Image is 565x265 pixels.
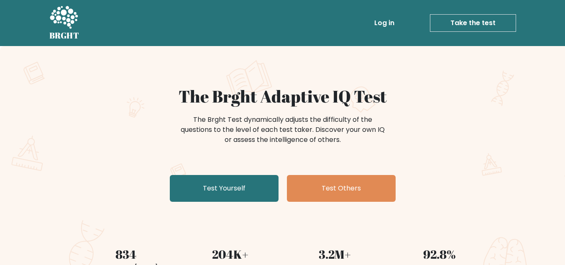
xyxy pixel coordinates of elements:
div: 204K+ [183,245,278,263]
div: 3.2M+ [288,245,382,263]
h5: BRGHT [49,31,79,41]
a: Test Yourself [170,175,279,202]
div: 92.8% [392,245,487,263]
h1: The Brght Adaptive IQ Test [79,86,487,106]
a: Take the test [430,14,516,32]
a: Log in [371,15,398,31]
div: 834 [79,245,173,263]
div: The Brght Test dynamically adjusts the difficulty of the questions to the level of each test take... [178,115,387,145]
a: Test Others [287,175,396,202]
a: BRGHT [49,3,79,43]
